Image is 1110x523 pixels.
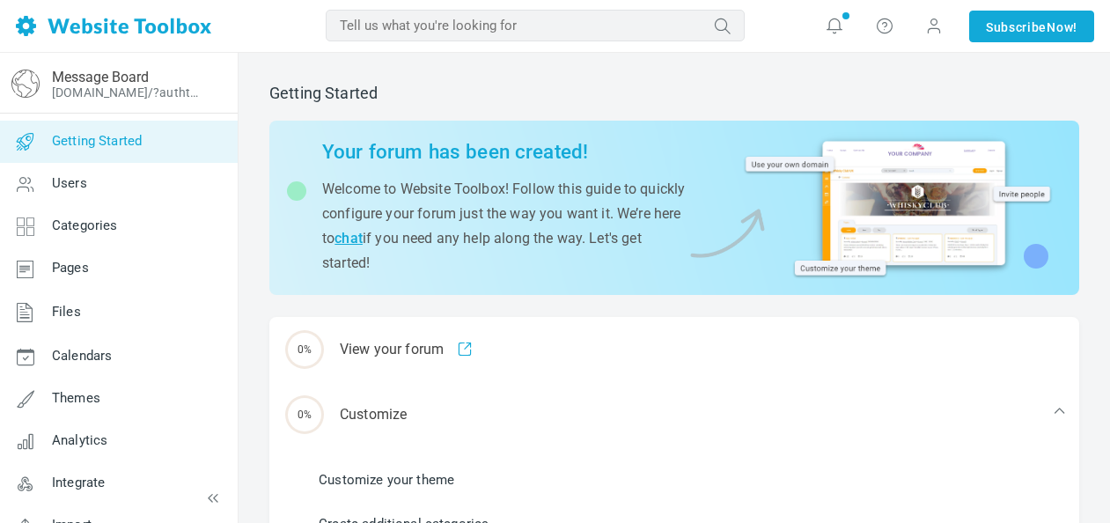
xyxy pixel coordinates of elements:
[322,177,686,276] p: Welcome to Website Toolbox! Follow this guide to quickly configure your forum just the way you wa...
[52,85,205,99] a: [DOMAIN_NAME]/?authtoken=40ec3293739d401d96706dab4e48b283&rememberMe=1
[52,348,112,364] span: Calendars
[52,217,118,233] span: Categories
[52,133,142,149] span: Getting Started
[52,304,81,320] span: Files
[52,390,100,406] span: Themes
[52,475,105,490] span: Integrate
[269,317,1079,382] a: 0% View your forum
[11,70,40,98] img: globe-icon.png
[319,470,454,490] a: Customize your theme
[334,230,363,247] a: chat
[52,69,149,85] a: Message Board
[269,84,1079,103] h2: Getting Started
[285,395,324,434] span: 0%
[52,260,89,276] span: Pages
[1047,18,1077,37] span: Now!
[52,175,87,191] span: Users
[969,11,1094,42] a: SubscribeNow!
[269,382,1079,447] div: Customize
[326,10,745,41] input: Tell us what you're looking for
[285,330,324,369] span: 0%
[269,317,1079,382] div: View your forum
[322,140,686,164] h2: Your forum has been created!
[52,432,107,448] span: Analytics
